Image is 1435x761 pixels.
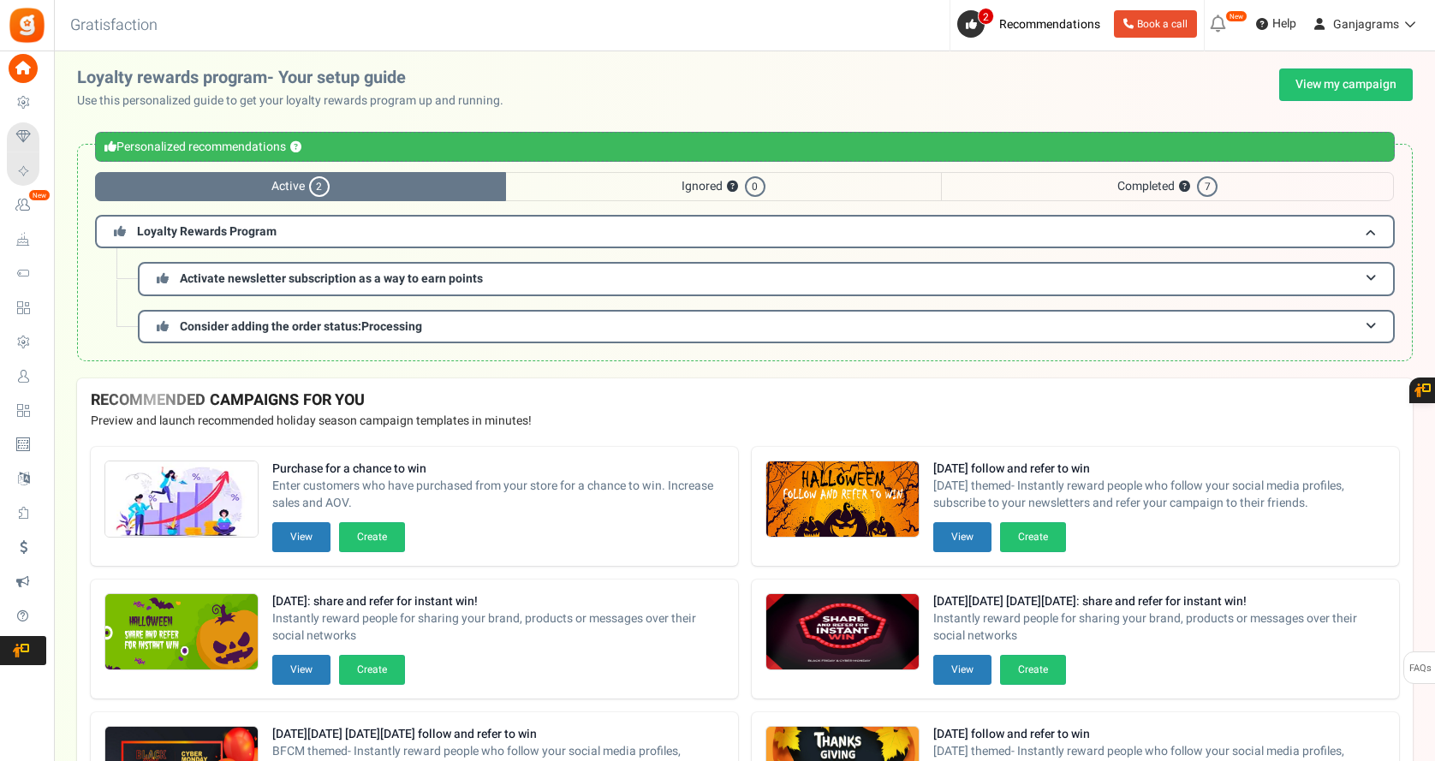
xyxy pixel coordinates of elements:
span: Help [1268,15,1296,33]
p: Use this personalized guide to get your loyalty rewards program up and running. [77,92,517,110]
em: New [28,189,51,201]
img: Recommended Campaigns [766,594,919,671]
strong: [DATE] follow and refer to win [933,726,1385,743]
div: Personalized recommendations [95,132,1395,162]
a: 2 Recommendations [957,10,1107,38]
span: Enter customers who have purchased from your store for a chance to win. Increase sales and AOV. [272,478,724,512]
img: Gratisfaction [8,6,46,45]
img: Recommended Campaigns [766,461,919,538]
button: View [933,655,991,685]
button: Create [1000,655,1066,685]
button: Create [339,522,405,552]
strong: [DATE][DATE] [DATE][DATE]: share and refer for instant win! [933,593,1385,610]
span: 2 [309,176,330,197]
span: Consider adding the order status: [180,318,422,336]
button: Create [1000,522,1066,552]
span: Active [95,172,506,201]
strong: [DATE] follow and refer to win [933,461,1385,478]
a: View my campaign [1279,68,1413,101]
button: View [272,655,330,685]
strong: [DATE]: share and refer for instant win! [272,593,724,610]
span: Loyalty Rewards Program [137,223,277,241]
strong: [DATE][DATE] [DATE][DATE] follow and refer to win [272,726,724,743]
span: 0 [745,176,765,197]
span: Instantly reward people for sharing your brand, products or messages over their social networks [272,610,724,645]
button: View [272,522,330,552]
h2: Loyalty rewards program- Your setup guide [77,68,517,87]
img: Recommended Campaigns [105,594,258,671]
a: Book a call [1114,10,1197,38]
span: 2 [978,8,994,25]
span: Ignored [506,172,941,201]
p: Preview and launch recommended holiday season campaign templates in minutes! [91,413,1399,430]
a: New [7,191,46,220]
span: Recommendations [999,15,1100,33]
span: Activate newsletter subscription as a way to earn points [180,270,483,288]
span: Ganjagrams [1333,15,1399,33]
img: Recommended Campaigns [105,461,258,538]
span: [DATE] themed- Instantly reward people who follow your social media profiles, subscribe to your n... [933,478,1385,512]
h4: RECOMMENDED CAMPAIGNS FOR YOU [91,392,1399,409]
button: ? [1179,181,1190,193]
em: New [1225,10,1247,22]
a: Help [1249,10,1303,38]
strong: Purchase for a chance to win [272,461,724,478]
button: ? [727,181,738,193]
span: FAQs [1408,652,1432,685]
button: Create [339,655,405,685]
h3: Gratisfaction [51,9,176,43]
button: ? [290,142,301,153]
span: 7 [1197,176,1218,197]
span: Instantly reward people for sharing your brand, products or messages over their social networks [933,610,1385,645]
button: View [933,522,991,552]
span: Completed [941,172,1394,201]
span: Processing [361,318,422,336]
